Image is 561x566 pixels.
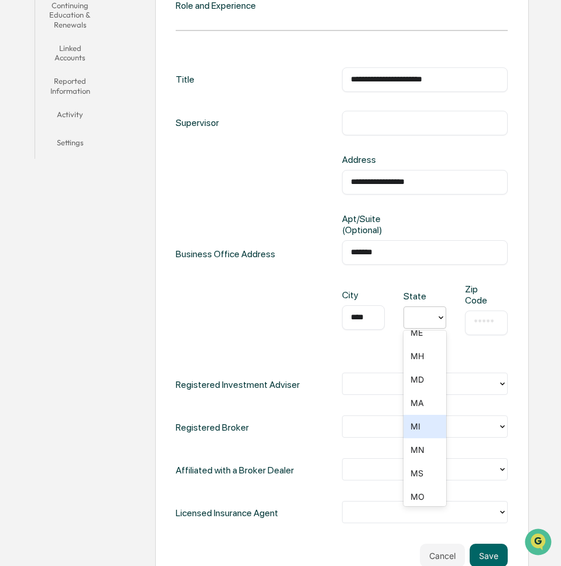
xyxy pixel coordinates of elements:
[23,148,76,159] span: Preclearance
[176,458,294,482] div: Affiliated with a Broker Dealer
[403,415,446,438] div: MI
[342,154,417,165] div: Address
[83,198,142,207] a: Powered byPylon
[80,143,150,164] a: 🗄️Attestations
[7,165,78,186] a: 🔎Data Lookup
[35,131,105,159] button: Settings
[176,501,278,525] div: Licensed Insurance Agent
[35,69,105,103] button: Reported Information
[176,67,194,92] div: Title
[176,415,249,439] div: Registered Broker
[12,25,213,43] p: How can we help?
[403,438,446,462] div: MN
[30,53,193,66] input: Clear
[117,199,142,207] span: Pylon
[403,462,446,485] div: MS
[465,284,484,306] div: Zip Code
[12,90,33,111] img: 1746055101610-c473b297-6a78-478c-a979-82029cc54cd1
[199,93,213,107] button: Start new chat
[97,148,145,159] span: Attestations
[7,143,80,164] a: 🖐️Preclearance
[176,373,300,397] div: Registered Investment Adviser
[403,321,446,345] div: ME
[35,103,105,131] button: Activity
[12,149,21,158] div: 🖐️
[176,111,219,135] div: Supervisor
[403,368,446,391] div: MD
[176,154,275,354] div: Business Office Address
[40,101,148,111] div: We're available if you need us!
[23,170,74,182] span: Data Lookup
[403,391,446,415] div: MA
[403,291,423,302] div: State
[403,485,446,509] div: MO
[524,527,555,559] iframe: Open customer support
[342,289,361,301] div: City
[12,171,21,180] div: 🔎
[85,149,94,158] div: 🗄️
[40,90,192,101] div: Start new chat
[342,213,417,236] div: Apt/Suite (Optional)
[403,345,446,368] div: MH
[35,36,105,70] button: Linked Accounts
